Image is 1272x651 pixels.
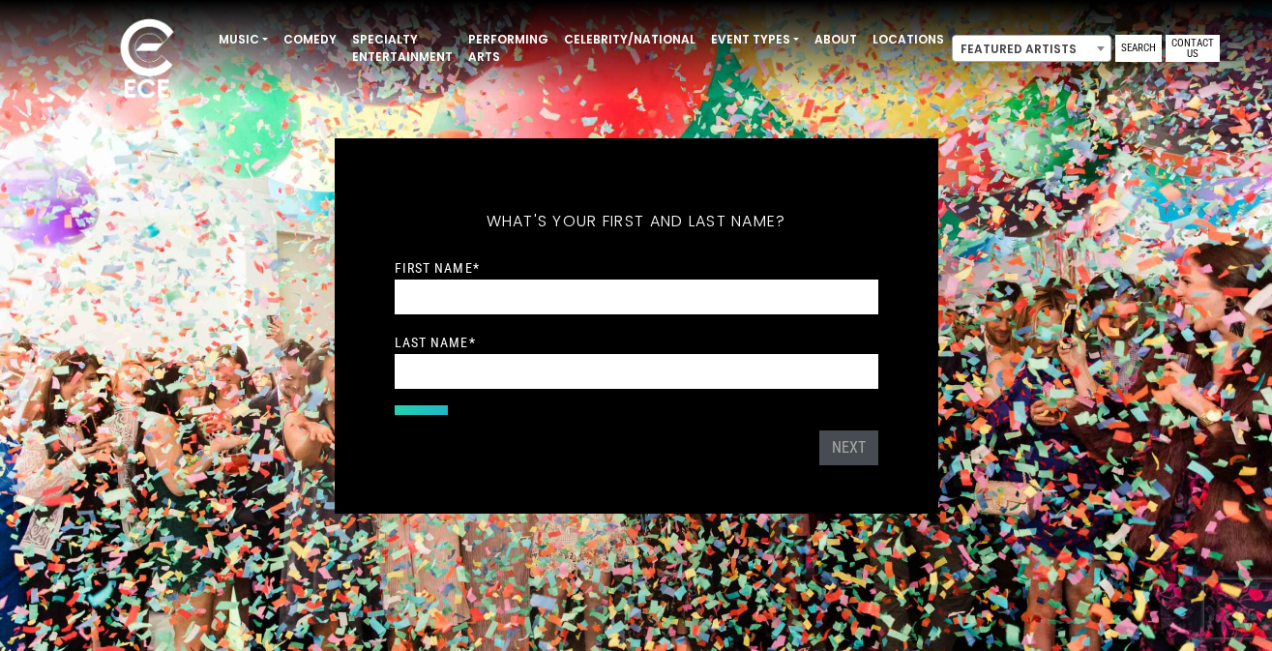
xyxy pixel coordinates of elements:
label: First Name [395,259,480,277]
a: Specialty Entertainment [344,23,460,74]
span: Featured Artists [952,35,1111,62]
a: Search [1115,35,1162,62]
h5: What's your first and last name? [395,187,878,256]
a: Locations [865,23,952,56]
label: Last Name [395,334,476,351]
a: About [807,23,865,56]
span: Featured Artists [953,36,1110,63]
img: ece_new_logo_whitev2-1.png [99,14,195,107]
a: Music [211,23,276,56]
a: Event Types [703,23,807,56]
a: Contact Us [1166,35,1220,62]
a: Celebrity/National [556,23,703,56]
a: Comedy [276,23,344,56]
a: Performing Arts [460,23,556,74]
